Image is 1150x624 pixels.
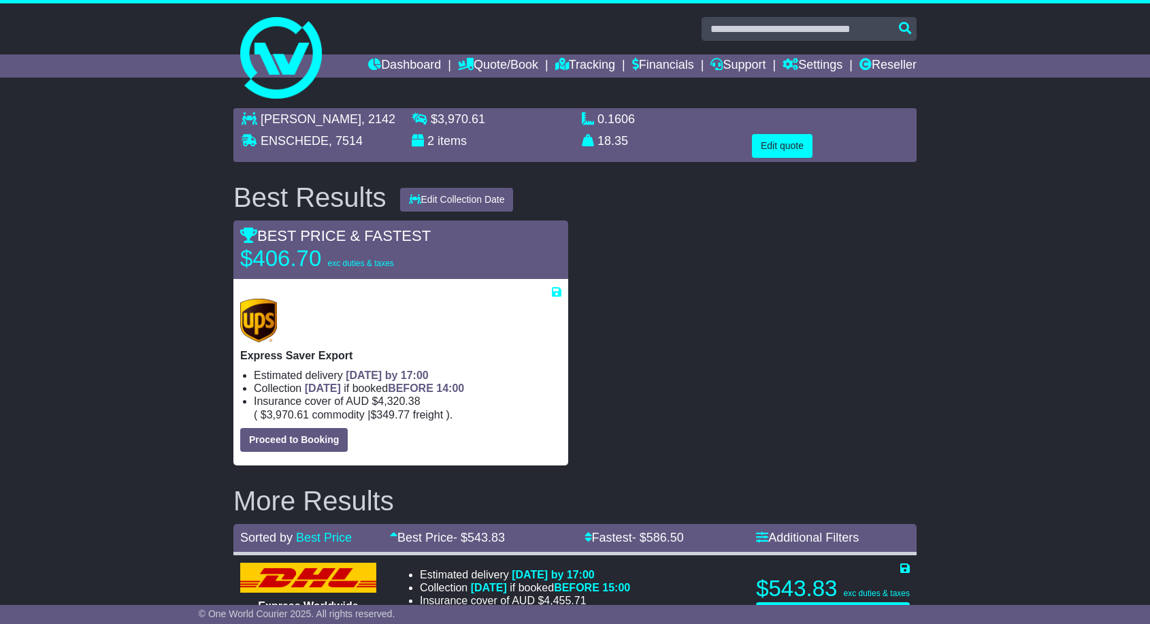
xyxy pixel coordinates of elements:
span: BEST PRICE & FASTEST [240,227,431,244]
a: Best Price [296,531,352,544]
span: [DATE] [305,382,341,394]
a: Financials [632,54,694,78]
a: Best Price- $543.83 [390,531,505,544]
img: DHL: Express Worldwide Export [240,563,376,593]
span: [DATE] by 17:00 [346,370,429,381]
span: 586.50 [646,531,684,544]
button: Proceed to Booking [240,428,348,452]
button: Edit quote [752,134,812,158]
span: ENSCHEDE [261,134,329,148]
a: Additional Filters [756,531,859,544]
span: Sorted by [240,531,293,544]
span: [DATE] by 17:00 [512,569,595,580]
a: Dashboard [368,54,441,78]
span: Commodity [312,409,364,421]
span: 3,970.61 [438,112,485,126]
li: Collection [254,382,561,395]
span: 4,320.38 [378,395,420,407]
span: [PERSON_NAME] [261,112,361,126]
span: $ $ [257,409,446,421]
span: if booked [471,582,630,593]
li: Collection [420,581,740,594]
img: UPS (new): Express Saver Export [240,299,277,342]
a: Support [710,54,766,78]
span: [DATE] [471,582,507,593]
span: 2 [427,134,434,148]
span: items [438,134,467,148]
span: , 2142 [361,112,395,126]
span: if booked [305,382,464,394]
span: Insurance cover of AUD $ [420,594,587,607]
span: 18.35 [597,134,628,148]
h2: More Results [233,486,917,516]
button: Edit Collection Date [400,188,514,212]
a: Fastest- $586.50 [585,531,684,544]
span: ( ). [254,408,453,421]
a: Settings [783,54,842,78]
span: BEFORE [388,382,433,394]
span: $ [431,112,485,126]
span: 0.1606 [597,112,635,126]
span: - $ [453,531,505,544]
li: Estimated delivery [420,568,740,581]
span: exc duties & taxes [844,589,910,598]
span: Insurance cover of AUD $ [254,395,421,408]
p: $406.70 [240,245,410,272]
a: Reseller [859,54,917,78]
span: © One World Courier 2025. All rights reserved. [199,608,395,619]
span: 4,455.71 [544,595,586,606]
p: $543.83 [756,575,910,602]
span: - $ [632,531,684,544]
p: Express Saver Export [240,349,561,362]
span: BEFORE [554,582,599,593]
span: | [367,409,370,421]
div: Best Results [227,182,393,212]
span: 349.77 [376,409,410,421]
span: , 7514 [329,134,363,148]
li: Estimated delivery [254,369,561,382]
span: 14:00 [436,382,464,394]
a: Quote/Book [458,54,538,78]
span: 15:00 [602,582,630,593]
a: Tracking [555,54,615,78]
span: 543.83 [467,531,505,544]
span: Freight [413,409,443,421]
span: 3,970.61 [267,409,309,421]
span: exc duties & taxes [327,259,393,268]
